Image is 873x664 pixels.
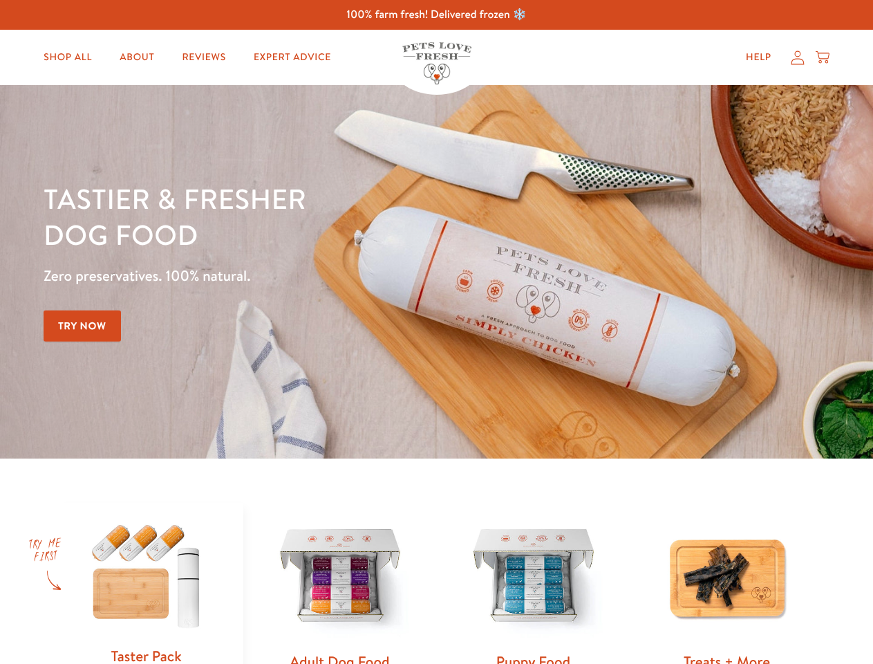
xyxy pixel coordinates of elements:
a: Shop All [32,44,103,71]
a: Reviews [171,44,236,71]
a: Help [735,44,782,71]
h1: Tastier & fresher dog food [44,181,567,252]
img: Pets Love Fresh [402,42,471,84]
p: Zero preservatives. 100% natural. [44,264,567,288]
a: Try Now [44,311,121,342]
a: About [109,44,165,71]
a: Expert Advice [243,44,342,71]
